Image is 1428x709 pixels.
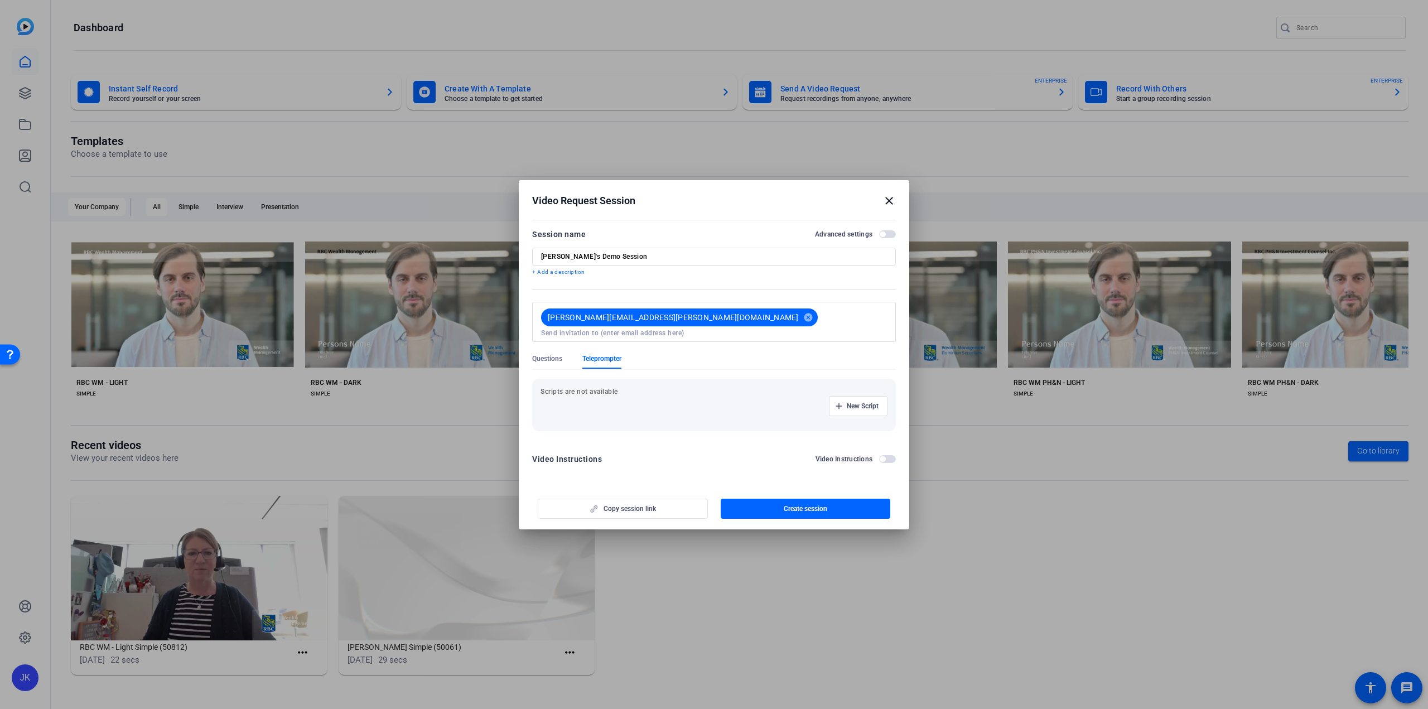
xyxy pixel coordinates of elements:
h2: Advanced settings [815,230,872,239]
button: Create session [721,499,891,519]
mat-icon: cancel [799,312,818,322]
span: Teleprompter [582,354,621,363]
mat-icon: close [882,194,896,208]
span: New Script [847,402,879,411]
input: Enter Session Name [541,252,887,261]
div: Video Request Session [532,194,896,208]
p: + Add a description [532,268,896,277]
p: Scripts are not available [541,387,887,396]
div: Session name [532,228,586,241]
h2: Video Instructions [816,455,873,464]
span: [PERSON_NAME][EMAIL_ADDRESS][PERSON_NAME][DOMAIN_NAME] [548,312,799,323]
div: Video Instructions [532,452,602,466]
span: Create session [784,504,827,513]
button: New Script [829,396,887,416]
input: Send invitation to (enter email address here) [541,329,887,337]
span: Questions [532,354,562,363]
